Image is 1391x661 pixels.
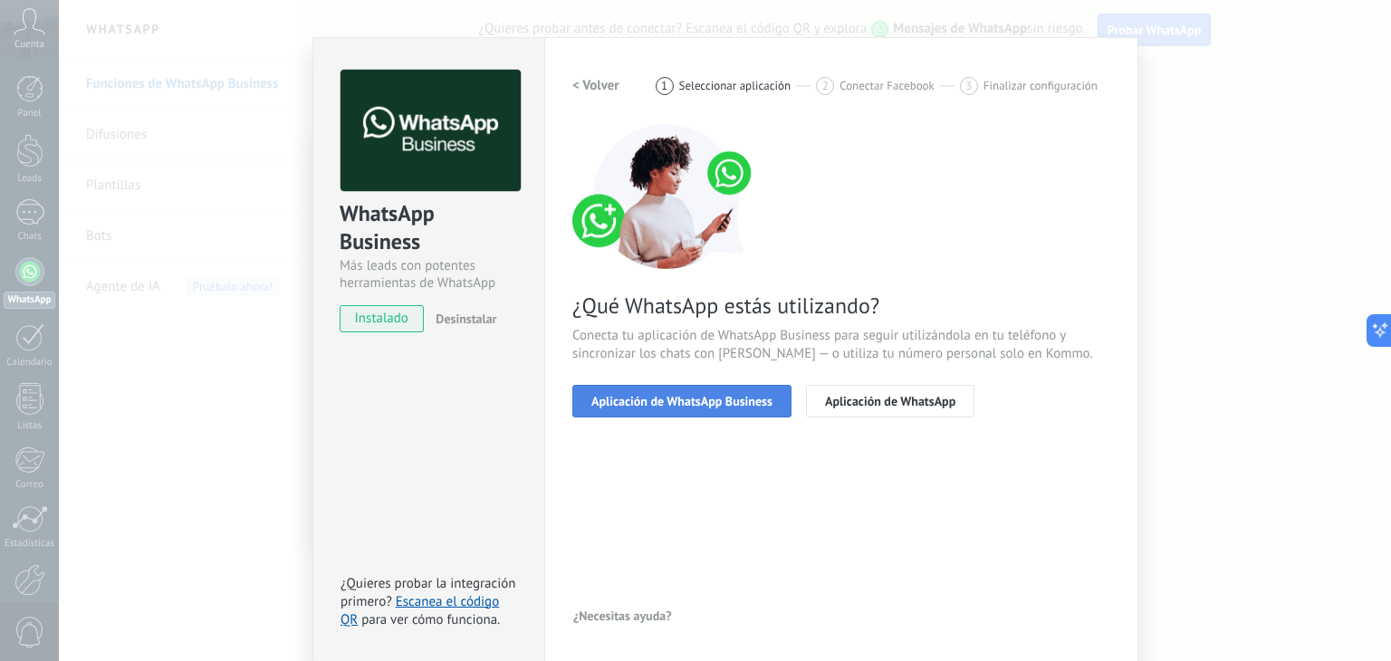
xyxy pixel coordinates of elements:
span: instalado [341,305,423,332]
button: Desinstalar [428,305,496,332]
span: ¿Qué WhatsApp estás utilizando? [572,292,1110,320]
span: Desinstalar [436,311,496,327]
img: logo_main.png [341,70,521,192]
button: Aplicación de WhatsApp [806,385,974,417]
h2: < Volver [572,77,619,94]
button: < Volver [572,70,619,102]
span: 2 [822,78,829,93]
span: Conectar Facebook [839,79,935,92]
div: Más leads con potentes herramientas de WhatsApp [340,257,518,292]
a: Escanea el código QR [341,593,499,628]
img: connect number [572,124,763,269]
span: ¿Quieres probar la integración primero? [341,575,516,610]
button: ¿Necesitas ayuda? [572,602,673,629]
span: para ver cómo funciona. [361,611,500,628]
span: ¿Necesitas ayuda? [573,609,672,622]
span: Aplicación de WhatsApp Business [591,395,772,407]
span: Conecta tu aplicación de WhatsApp Business para seguir utilizándola en tu teléfono y sincronizar ... [572,327,1110,363]
span: Seleccionar aplicación [679,79,791,92]
span: 1 [661,78,667,93]
div: WhatsApp Business [340,199,518,257]
span: Aplicación de WhatsApp [825,395,955,407]
span: Finalizar configuración [983,79,1098,92]
button: Aplicación de WhatsApp Business [572,385,791,417]
span: 3 [965,78,972,93]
